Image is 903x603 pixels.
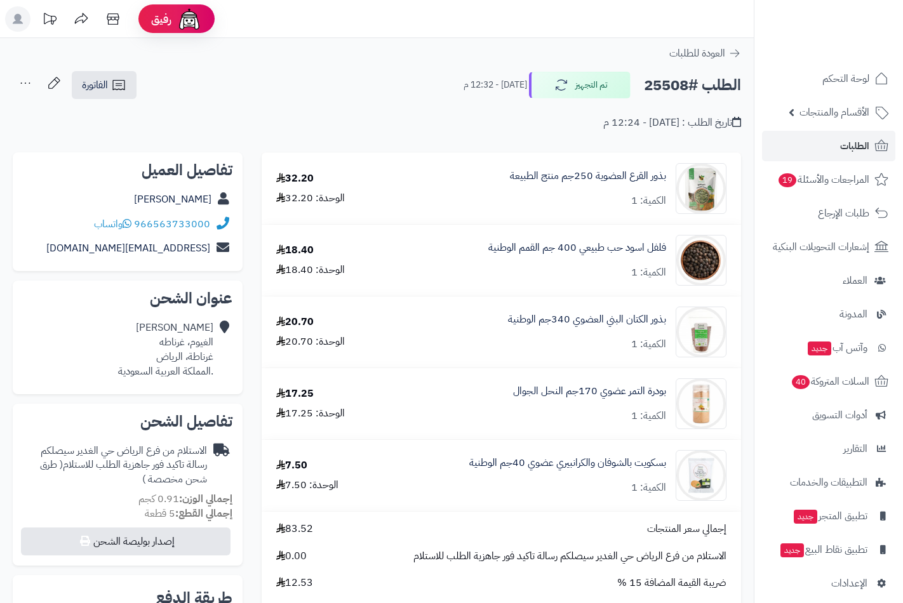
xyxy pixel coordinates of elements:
a: بسكويت بالشوفان والكرانبيري عضوي 40جم الوطنية [469,456,666,470]
span: 12.53 [276,576,313,590]
span: جديد [794,510,817,524]
a: إشعارات التحويلات البنكية [762,232,895,262]
h2: تفاصيل الشحن [23,414,232,429]
a: الطلبات [762,131,895,161]
a: التطبيقات والخدمات [762,467,895,498]
a: تحديثات المنصة [34,6,65,35]
img: 1757847543-5285000206019-90x90.jpg [676,450,726,501]
img: 1752512597-_%D8%A7%D8%B3%D9%88%D8%AF-550x550w-90x90.jpg [676,235,726,286]
a: طلبات الإرجاع [762,198,895,229]
span: ضريبة القيمة المضافة 15 % [617,576,726,590]
span: أدوات التسويق [812,406,867,424]
span: الاستلام من فرع الرياض حي الغدير سيصلكم رسالة تاكيد فور جاهزية الطلب للاستلام [413,549,726,564]
div: الكمية: 1 [631,480,666,495]
a: المدونة [762,299,895,329]
div: الكمية: 1 [631,265,666,280]
img: 1758011757-5285000203421%20copy-90x90.jpg [676,307,726,357]
a: الإعدادات [762,568,895,599]
a: لوحة التحكم [762,63,895,94]
h2: عنوان الشحن [23,291,232,306]
span: 19 [779,173,796,187]
div: الوحدة: 17.25 [276,406,345,421]
span: المراجعات والأسئلة [777,171,869,189]
div: 20.70 [276,315,314,329]
span: 40 [792,375,810,389]
span: الطلبات [840,137,869,155]
span: إجمالي سعر المنتجات [647,522,726,536]
span: العملاء [843,272,867,289]
a: وآتس آبجديد [762,333,895,363]
a: بذور القرع العضوية 250جم منتج الطبيعة [510,169,666,183]
span: ( طرق شحن مخصصة ) [40,457,207,487]
img: 1758104245-6287033292266-90x90.jpg [676,378,726,429]
a: واتساب [94,216,131,232]
span: العودة للطلبات [669,46,725,61]
a: الفاتورة [72,71,137,99]
span: التقارير [843,440,867,458]
span: التطبيقات والخدمات [790,474,867,491]
div: [PERSON_NAME] الغيوم، غرناطه غرناطة، الرياض .المملكة العربية السعودية [118,321,213,378]
div: الكمية: 1 [631,409,666,423]
div: 32.20 [276,171,314,186]
a: [PERSON_NAME] [134,192,211,207]
span: 0.00 [276,549,307,564]
span: إشعارات التحويلات البنكية [773,238,869,256]
a: فلفل اسود حب طبيعي 400 جم القمم الوطنية [488,241,666,255]
button: تم التجهيز [529,72,631,98]
button: إصدار بوليصة الشحن [21,527,231,555]
span: وآتس آب [806,339,867,357]
div: 7.50 [276,458,307,473]
a: التقارير [762,434,895,464]
small: [DATE] - 12:32 م [464,79,527,91]
small: 5 قطعة [145,506,232,521]
span: الأقسام والمنتجات [799,103,869,121]
a: تطبيق المتجرجديد [762,501,895,531]
span: جديد [808,341,831,355]
span: طلبات الإرجاع [818,204,869,222]
span: رفيق [151,11,171,27]
span: تطبيق نقاط البيع [779,541,867,559]
span: 83.52 [276,522,313,536]
a: بودرة التمر عضوي 170جم النحل الجوال [513,384,666,399]
a: العودة للطلبات [669,46,741,61]
a: العملاء [762,265,895,296]
a: تطبيق نقاط البيعجديد [762,534,895,565]
small: 0.91 كجم [138,491,232,507]
span: المدونة [839,305,867,323]
div: الوحدة: 32.20 [276,191,345,206]
div: الكمية: 1 [631,194,666,208]
div: الوحدة: 18.40 [276,263,345,277]
strong: إجمالي القطع: [175,506,232,521]
h2: الطلب #25508 [644,72,741,98]
a: السلات المتروكة40 [762,366,895,397]
div: الوحدة: 20.70 [276,335,345,349]
div: 17.25 [276,387,314,401]
span: لوحة التحكم [822,70,869,88]
span: جديد [780,543,804,557]
div: الوحدة: 7.50 [276,478,338,493]
a: بذور الكتان البني العضوي 340جم الوطنية [508,312,666,327]
span: الفاتورة [82,77,108,93]
div: الاستلام من فرع الرياض حي الغدير سيصلكم رسالة تاكيد فور جاهزية الطلب للاستلام [23,444,207,487]
span: الإعدادات [831,574,867,592]
div: 18.40 [276,243,314,258]
a: أدوات التسويق [762,400,895,430]
a: 966563733000 [134,216,210,232]
div: الكمية: 1 [631,337,666,352]
img: ai-face.png [177,6,202,32]
div: تاريخ الطلب : [DATE] - 12:24 م [603,116,741,130]
h2: تفاصيل العميل [23,162,232,178]
strong: إجمالي الوزن: [179,491,232,507]
span: تطبيق المتجر [793,507,867,525]
a: [EMAIL_ADDRESS][DOMAIN_NAME] [46,241,210,256]
span: السلات المتروكة [791,373,869,390]
img: 1695496888-uLeLPtvHucIH3wpyCbIQm0RBwKQnI9eQqU3Xavz1-90x90.jpg [676,163,726,214]
a: المراجعات والأسئلة19 [762,164,895,195]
